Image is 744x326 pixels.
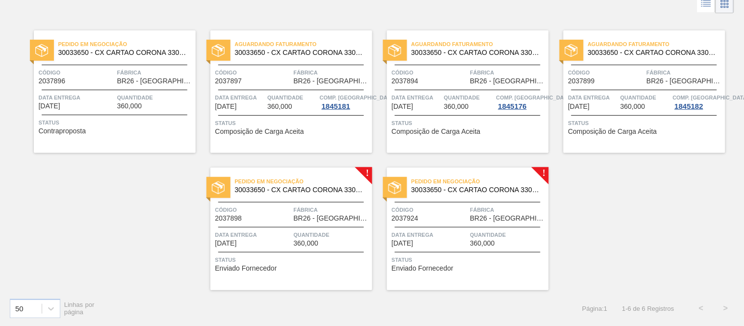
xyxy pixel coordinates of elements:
[470,215,546,222] span: BR26 - Uberlândia
[39,102,60,110] span: 01/10/2025
[392,230,468,240] span: Data entrega
[212,44,225,57] img: status
[388,44,401,57] img: status
[411,176,549,186] span: Pedido em Negociação
[35,44,48,57] img: status
[411,49,541,56] span: 30033650 - CX CARTAO CORONA 330 C6 NIV24
[320,93,396,102] span: Comp. Carga
[294,68,370,77] span: Fábrica
[39,77,66,85] span: 2037896
[470,77,546,85] span: BR26 - Uberlândia
[392,240,413,247] span: 10/10/2025
[294,205,370,215] span: Fábrica
[294,230,370,240] span: Quantidade
[294,215,370,222] span: BR26 - Uberlândia
[117,93,193,102] span: Quantidade
[568,103,590,110] span: 06/10/2025
[117,68,193,77] span: Fábrica
[19,30,196,153] a: statusPedido em Negociação30033650 - CX CARTAO CORONA 330 C6 NIV24Código2037896FábricaBR26 - [GEO...
[444,103,469,110] span: 360,000
[320,93,370,110] a: Comp. [GEOGRAPHIC_DATA]1845181
[215,265,277,272] span: Enviado Fornecedor
[496,93,572,102] span: Comp. Carga
[235,49,364,56] span: 30033650 - CX CARTAO CORONA 330 C6 NIV24
[215,93,265,102] span: Data entrega
[470,240,495,247] span: 360,000
[647,68,723,77] span: Fábrica
[15,304,24,313] div: 50
[392,77,419,85] span: 2037894
[411,186,541,194] span: 30033650 - CX CARTAO CORONA 330 C6 NIV24
[39,93,115,102] span: Data entrega
[673,93,723,110] a: Comp. [GEOGRAPHIC_DATA]1845182
[568,77,595,85] span: 2037899
[39,127,86,135] span: Contraproposta
[568,68,644,77] span: Código
[392,103,413,110] span: 03/10/2025
[689,296,714,321] button: <
[39,118,193,127] span: Status
[714,296,738,321] button: >
[620,103,645,110] span: 360,000
[196,168,372,290] a: !statusPedido em Negociação30033650 - CX CARTAO CORONA 330 C6 NIV24Código2037898FábricaBR26 - [GE...
[39,68,115,77] span: Código
[58,49,188,56] span: 30033650 - CX CARTAO CORONA 330 C6 NIV24
[212,181,225,194] img: status
[215,255,370,265] span: Status
[215,205,291,215] span: Código
[392,265,454,272] span: Enviado Fornecedor
[215,77,242,85] span: 2037897
[568,93,618,102] span: Data entrega
[622,305,674,312] span: 1 - 6 de 6 Registros
[647,77,723,85] span: BR26 - Uberlândia
[496,102,529,110] div: 1845176
[215,230,291,240] span: Data entrega
[582,305,607,312] span: Página : 1
[215,128,304,135] span: Composição de Carga Aceita
[392,68,468,77] span: Código
[673,102,705,110] div: 1845182
[444,93,494,102] span: Quantidade
[549,30,725,153] a: statusAguardando Faturamento30033650 - CX CARTAO CORONA 330 C6 NIV24Código2037899FábricaBR26 - [G...
[392,93,442,102] span: Data entrega
[392,255,546,265] span: Status
[568,118,723,128] span: Status
[215,215,242,222] span: 2037898
[620,93,670,102] span: Quantidade
[64,301,95,316] span: Linhas por página
[215,103,237,110] span: 02/10/2025
[392,205,468,215] span: Código
[215,240,237,247] span: 08/10/2025
[267,103,292,110] span: 360,000
[392,128,481,135] span: Composição de Carga Aceita
[588,49,718,56] span: 30033650 - CX CARTAO CORONA 330 C6 NIV24
[294,77,370,85] span: BR26 - Uberlândia
[372,30,549,153] a: statusAguardando Faturamento30033650 - CX CARTAO CORONA 330 C6 NIV24Código2037894FábricaBR26 - [G...
[294,240,319,247] span: 360,000
[565,44,578,57] img: status
[568,128,657,135] span: Composição de Carga Aceita
[411,39,549,49] span: Aguardando Faturamento
[388,181,401,194] img: status
[496,93,546,110] a: Comp. [GEOGRAPHIC_DATA]1845176
[235,39,372,49] span: Aguardando Faturamento
[392,215,419,222] span: 2037924
[470,230,546,240] span: Quantidade
[235,186,364,194] span: 30033650 - CX CARTAO CORONA 330 C6 NIV24
[470,68,546,77] span: Fábrica
[58,39,196,49] span: Pedido em Negociação
[392,118,546,128] span: Status
[196,30,372,153] a: statusAguardando Faturamento30033650 - CX CARTAO CORONA 330 C6 NIV24Código2037897FábricaBR26 - [G...
[372,168,549,290] a: !statusPedido em Negociação30033650 - CX CARTAO CORONA 330 C6 NIV24Código2037924FábricaBR26 - [GE...
[117,77,193,85] span: BR26 - Uberlândia
[470,205,546,215] span: Fábrica
[267,93,317,102] span: Quantidade
[235,176,372,186] span: Pedido em Negociação
[215,68,291,77] span: Código
[320,102,352,110] div: 1845181
[588,39,725,49] span: Aguardando Faturamento
[117,102,142,110] span: 360,000
[215,118,370,128] span: Status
